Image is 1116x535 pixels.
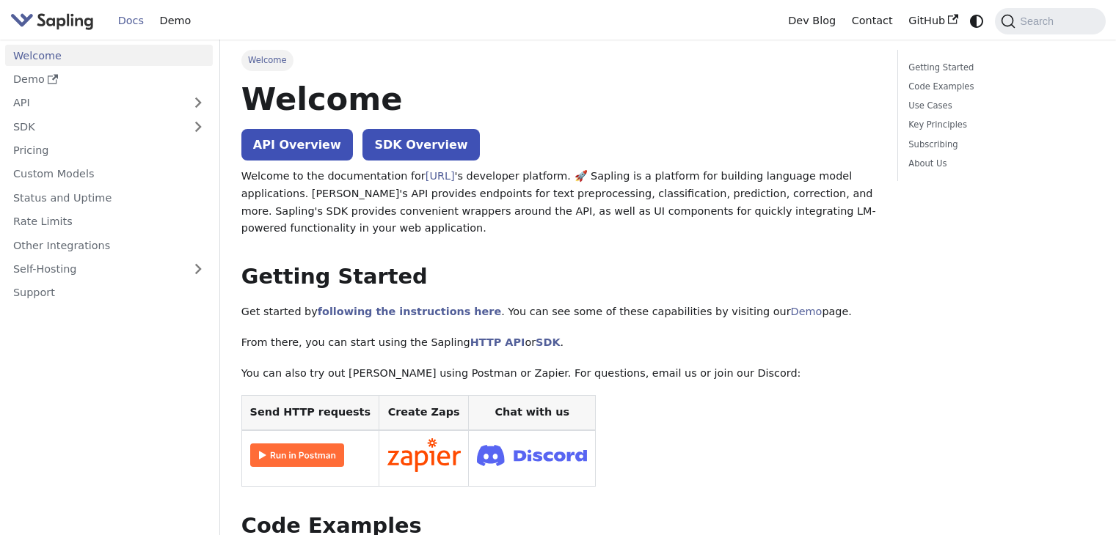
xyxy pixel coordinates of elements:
h1: Welcome [241,79,876,119]
p: Get started by . You can see some of these capabilities by visiting our page. [241,303,876,321]
a: SDK Overview [362,129,479,160]
a: Contact [844,10,901,32]
a: Rate Limits [5,211,213,232]
th: Chat with us [469,396,596,430]
button: Expand sidebar category 'SDK' [183,116,213,137]
span: Search [1015,15,1062,27]
a: Subscribing [908,138,1090,152]
p: You can also try out [PERSON_NAME] using Postman or Zapier. For questions, email us or join our D... [241,365,876,383]
p: From there, you can start using the Sapling or . [241,334,876,352]
a: [URL] [426,170,455,182]
a: SDK [536,336,560,348]
a: Self-Hosting [5,259,213,280]
a: Key Principles [908,118,1090,132]
a: Demo [152,10,199,32]
a: Custom Models [5,163,213,185]
a: Demo [791,306,823,317]
a: Getting Started [908,61,1090,75]
a: Docs [110,10,152,32]
a: GitHub [900,10,966,32]
a: About Us [908,157,1090,171]
a: Use Cases [908,99,1090,113]
p: Welcome to the documentation for 's developer platform. 🚀 Sapling is a platform for building lang... [241,168,876,237]
a: Support [5,282,213,303]
a: Dev Blog [780,10,843,32]
img: Join Discord [477,440,587,471]
th: Send HTTP requests [241,396,379,430]
a: Code Examples [908,80,1090,94]
img: Connect in Zapier [387,438,461,472]
button: Expand sidebar category 'API' [183,92,213,114]
button: Switch between dark and light mode (currently system mode) [966,10,988,32]
a: following the instructions here [318,306,501,317]
a: API Overview [241,129,353,160]
a: SDK [5,116,183,137]
span: Welcome [241,50,293,70]
a: Status and Uptime [5,187,213,208]
button: Search (Command+K) [995,8,1105,34]
a: Demo [5,69,213,90]
a: API [5,92,183,114]
th: Create Zaps [379,396,469,430]
img: Run in Postman [250,443,344,467]
a: HTTP API [470,336,525,348]
a: Other Integrations [5,235,213,256]
nav: Breadcrumbs [241,50,876,70]
a: Sapling.aiSapling.ai [10,10,99,32]
h2: Getting Started [241,264,876,290]
img: Sapling.ai [10,10,94,32]
a: Welcome [5,45,213,66]
a: Pricing [5,140,213,161]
